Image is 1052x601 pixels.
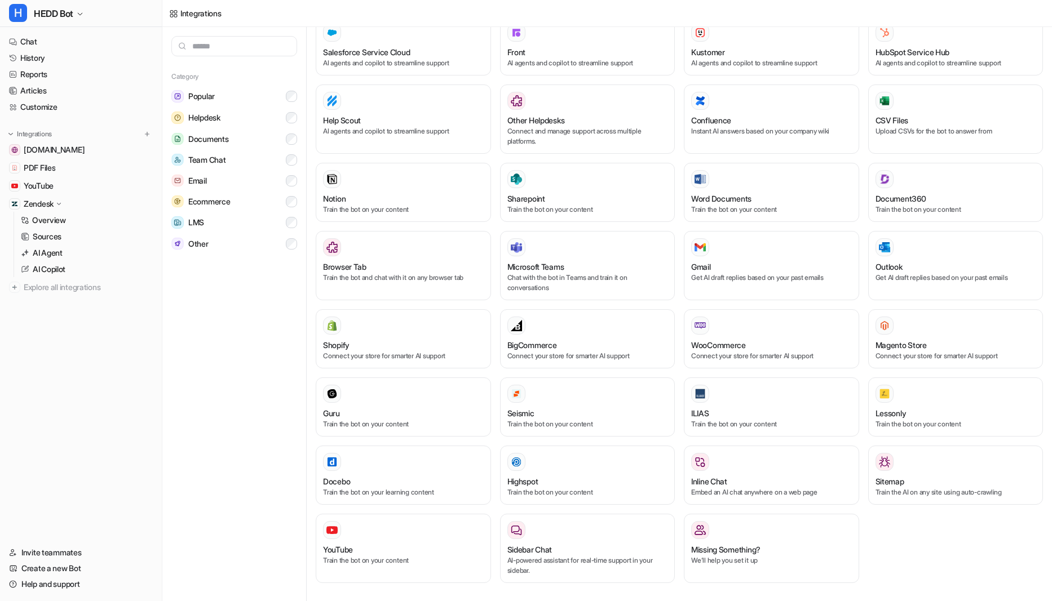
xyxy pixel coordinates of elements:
[188,112,220,123] span: Helpdesk
[691,351,852,361] p: Connect your store for smarter AI support
[24,198,54,210] p: Zendesk
[511,456,522,468] img: Highspot
[876,114,908,126] h3: CSV Files
[17,130,52,139] p: Integrations
[511,95,522,106] img: Other Helpdesks
[507,114,565,126] h3: Other Helpdesks
[323,204,484,215] p: Train the bot on your content
[691,544,761,555] h3: Missing Something?
[684,377,859,437] button: ILIASILIASTrain the bot on your content
[188,175,207,186] span: Email
[33,231,61,242] p: Sources
[695,524,706,536] img: Missing Something?
[171,175,184,186] img: Email
[143,130,151,138] img: menu_add.svg
[876,58,1036,68] p: AI agents and copilot to streamline support
[33,264,65,275] p: AI Copilot
[876,273,1036,283] p: Get AI draft replies based on your past emails
[316,309,491,368] button: ShopifyShopifyConnect your store for smarter AI support
[171,195,184,207] img: Ecommerce
[879,456,890,468] img: Sitemap
[316,446,491,505] button: DoceboDoceboTrain the bot on your learning content
[876,339,927,351] h3: Magento Store
[868,163,1044,222] button: Document360Document360Train the bot on your content
[695,243,706,252] img: Gmail
[500,514,675,583] button: Sidebar ChatAI-powered assistant for real-time support in your sidebar.
[876,193,926,204] h3: Document360
[326,242,338,253] img: Browser Tab
[188,91,215,102] span: Popular
[684,231,859,300] button: GmailGmailGet AI draft replies based on your past emails
[691,273,852,283] p: Get AI draft replies based on your past emails
[171,170,297,191] button: EmailEmail
[323,487,484,497] p: Train the bot on your learning content
[188,196,230,207] span: Ecommerce
[868,84,1044,154] button: CSV FilesCSV FilesUpload CSVs for the bot to answer from
[16,212,157,228] a: Overview
[11,146,18,153] img: hedd.audio
[691,261,711,273] h3: Gmail
[695,95,706,106] img: Confluence
[684,514,859,583] button: Missing Something?Missing Something?We’ll help you set it up
[316,163,491,222] button: NotionNotionTrain the bot on your content
[171,216,184,229] img: LMS
[326,173,338,185] img: Notion
[507,126,668,146] p: Connect and manage support across multiple platforms.
[9,282,20,293] img: explore all integrations
[507,273,668,293] p: Chat with the bot in Teams and train it on conversations
[5,160,157,176] a: PDF FilesPDF Files
[876,419,1036,429] p: Train the bot on your content
[24,144,85,155] span: [DOMAIN_NAME]
[507,339,557,351] h3: BigCommerce
[326,456,338,468] img: Docebo
[500,16,675,75] button: FrontFrontAI agents and copilot to streamline support
[876,261,903,273] h3: Outlook
[500,163,675,222] button: SharepointSharepointTrain the bot on your content
[9,4,27,22] span: H
[5,576,157,592] a: Help and support
[33,247,63,259] p: AI Agent
[188,133,228,145] span: Documents
[11,182,18,189] img: YouTube
[5,178,157,194] a: YouTubeYouTube
[24,180,54,192] span: YouTube
[876,475,904,487] h3: Sitemap
[316,514,491,583] button: YouTubeYouTubeTrain the bot on your content
[171,212,297,233] button: LMSLMS
[507,487,668,497] p: Train the bot on your content
[323,339,350,351] h3: Shopify
[323,261,366,273] h3: Browser Tab
[316,16,491,75] button: Salesforce Service Cloud Salesforce Service CloudAI agents and copilot to streamline support
[5,142,157,158] a: hedd.audio[DOMAIN_NAME]
[5,560,157,576] a: Create a new Bot
[171,133,184,145] img: Documents
[879,388,890,399] img: Lessonly
[507,544,552,555] h3: Sidebar Chat
[868,309,1044,368] button: Magento StoreMagento StoreConnect your store for smarter AI support
[5,34,157,50] a: Chat
[5,83,157,99] a: Articles
[507,351,668,361] p: Connect your store for smarter AI support
[323,193,346,204] h3: Notion
[879,320,890,331] img: Magento Store
[879,173,890,185] img: Document360
[5,50,157,66] a: History
[171,112,184,124] img: Helpdesk
[691,114,731,126] h3: Confluence
[11,164,18,171] img: PDF Files
[34,6,73,21] span: HEDD Bot
[876,46,950,58] h3: HubSpot Service Hub
[323,126,484,136] p: AI agents and copilot to streamline support
[11,201,18,207] img: Zendesk
[323,273,484,283] p: Train the bot and chat with it on any browser tab
[323,351,484,361] p: Connect your store for smarter AI support
[876,407,907,419] h3: Lessonly
[171,233,297,254] button: OtherOther
[695,27,706,38] img: Kustomer
[876,351,1036,361] p: Connect your store for smarter AI support
[507,261,564,273] h3: Microsoft Teams
[180,7,222,19] div: Integrations
[511,388,522,399] img: Seismic
[684,309,859,368] button: WooCommerceWooCommerceConnect your store for smarter AI support
[684,163,859,222] button: Word DocumentsWord DocumentsTrain the bot on your content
